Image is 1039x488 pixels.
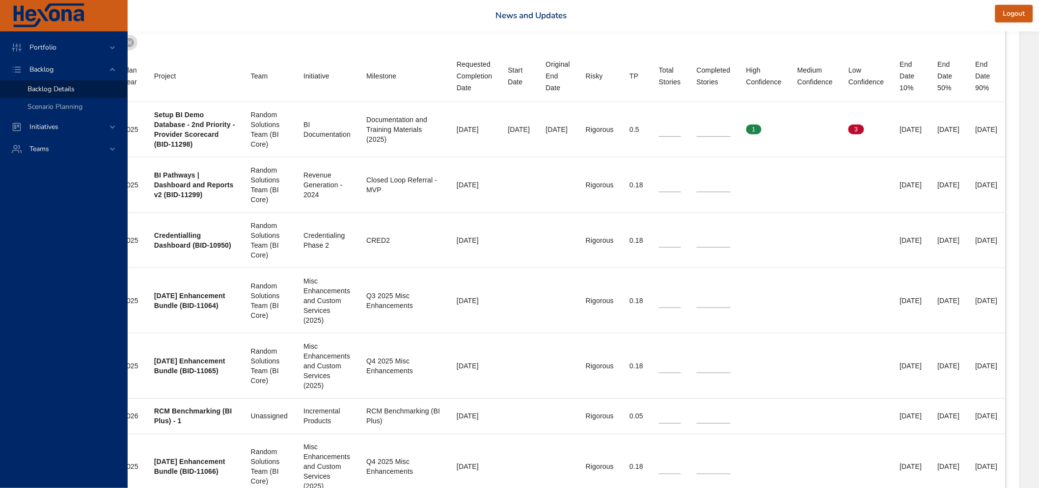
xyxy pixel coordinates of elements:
[546,58,570,94] div: Sort
[586,361,614,371] div: Rigorous
[659,64,681,88] span: Total Stories
[251,281,288,320] div: Random Solutions Team (BI Core)
[251,346,288,385] div: Random Solutions Team (BI Core)
[366,70,396,82] div: Sort
[1003,8,1025,20] span: Logout
[797,64,833,88] div: Sort
[457,58,492,94] div: Sort
[629,125,643,134] div: 0.5
[123,296,138,306] div: 2025
[22,122,66,131] span: Initiatives
[366,291,441,310] div: Q3 2025 Misc Enhancements
[366,407,441,426] div: RCM Benchmarking (BI Plus)
[251,411,288,421] div: Unassigned
[154,111,235,148] b: Setup BI Demo Database - 2nd Priority - Provider Scorecard (BID-11298)
[900,361,922,371] div: [DATE]
[508,64,530,88] div: Start Date
[629,70,643,82] span: TP
[938,361,960,371] div: [DATE]
[586,180,614,190] div: Rigorous
[848,64,884,88] div: Sort
[457,462,492,472] div: [DATE]
[123,125,138,134] div: 2025
[123,180,138,190] div: 2025
[938,125,960,134] div: [DATE]
[154,70,176,82] div: Project
[900,462,922,472] div: [DATE]
[848,64,884,88] div: Low Confidence
[746,64,782,88] div: Sort
[27,102,82,111] span: Scenario Planning
[586,235,614,245] div: Rigorous
[900,235,922,245] div: [DATE]
[546,58,570,94] span: Original End Date
[976,180,998,190] div: [DATE]
[508,125,530,134] div: [DATE]
[586,125,614,134] div: Rigorous
[12,3,85,28] img: Hexona
[251,70,268,82] div: Sort
[457,58,492,94] div: Requested Completion Date
[797,64,833,88] span: Medium Confidence
[938,462,960,472] div: [DATE]
[697,64,731,88] div: Sort
[995,5,1033,23] button: Logout
[457,361,492,371] div: [DATE]
[303,70,351,82] span: Initiative
[629,462,643,472] div: 0.18
[154,357,225,375] b: [DATE] Enhancement Bundle (BID-11065)
[366,115,441,144] div: Documentation and Training Materials (2025)
[697,64,731,88] div: Completed Stories
[303,70,329,82] div: Sort
[746,64,782,88] div: High Confidence
[123,64,138,88] div: Sort
[123,411,138,421] div: 2026
[900,296,922,306] div: [DATE]
[366,235,441,245] div: CRED2
[154,171,234,199] b: BI Pathways | Dashboard and Reports v2 (BID-11299)
[22,144,57,154] span: Teams
[366,175,441,195] div: Closed Loop Referral - MVP
[938,296,960,306] div: [DATE]
[746,125,762,134] span: 1
[629,70,638,82] div: TP
[586,70,603,82] div: Risky
[586,70,614,82] span: Risky
[123,64,138,88] span: Plan Year
[629,411,643,421] div: 0.05
[251,447,288,487] div: Random Solutions Team (BI Core)
[900,180,922,190] div: [DATE]
[251,165,288,205] div: Random Solutions Team (BI Core)
[366,457,441,477] div: Q4 2025 Misc Enhancements
[848,125,864,134] span: 3
[457,125,492,134] div: [DATE]
[22,65,61,74] span: Backlog
[303,70,329,82] div: Initiative
[976,58,998,94] div: End Date 90%
[586,296,614,306] div: Rigorous
[251,70,268,82] div: Team
[976,462,998,472] div: [DATE]
[154,408,232,425] b: RCM Benchmarking (BI Plus) - 1
[366,70,441,82] span: Milestone
[496,10,567,21] a: News and Updates
[586,70,603,82] div: Sort
[938,235,960,245] div: [DATE]
[154,231,231,249] b: Credentialling Dashboard (BID-10950)
[251,221,288,260] div: Random Solutions Team (BI Core)
[629,296,643,306] div: 0.18
[457,235,492,245] div: [DATE]
[629,235,643,245] div: 0.18
[659,64,681,88] div: Sort
[629,180,643,190] div: 0.18
[154,70,235,82] span: Project
[586,411,614,421] div: Rigorous
[976,296,998,306] div: [DATE]
[251,110,288,149] div: Random Solutions Team (BI Core)
[457,180,492,190] div: [DATE]
[629,361,643,371] div: 0.18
